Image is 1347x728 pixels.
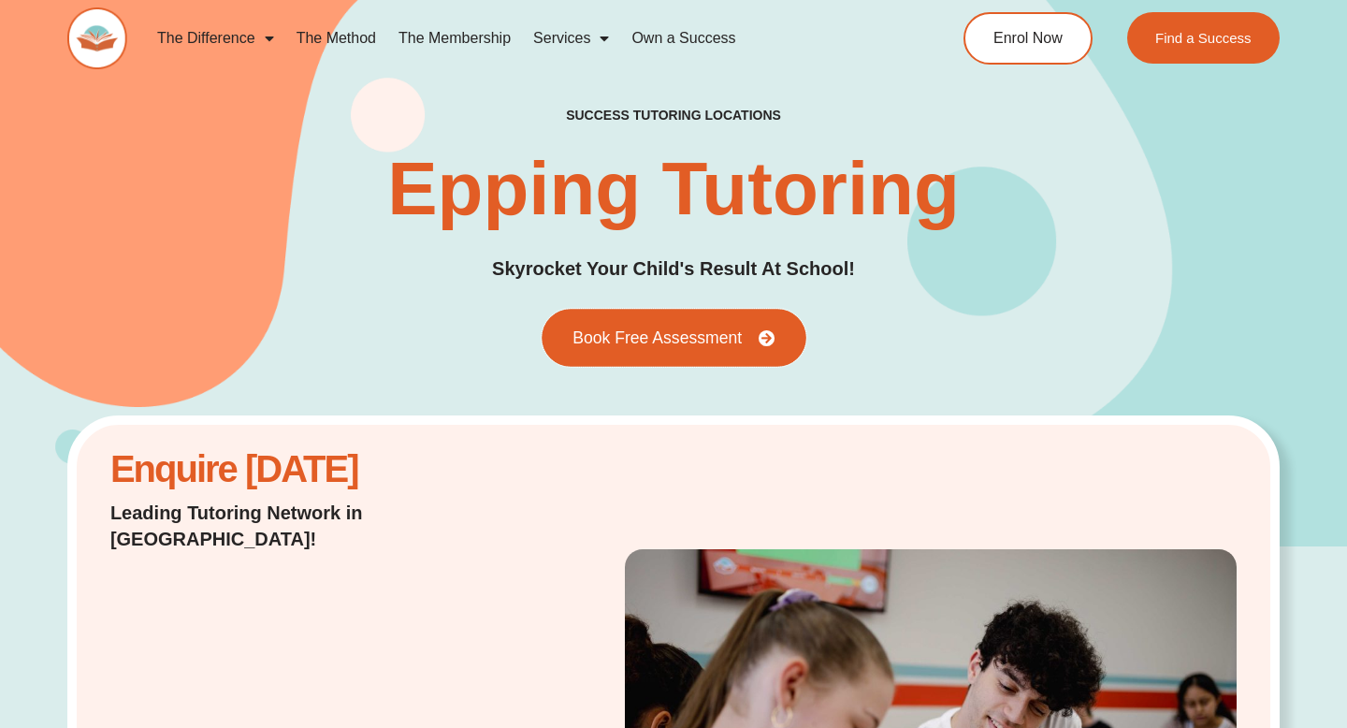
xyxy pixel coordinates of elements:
[285,17,387,60] a: The Method
[928,30,1347,728] iframe: Chat Widget
[387,17,522,60] a: The Membership
[566,107,781,124] h2: success tutoring locations
[492,255,855,284] h2: Skyrocket Your Child's Result At School!
[110,458,513,481] h2: Enquire [DATE]
[1127,12,1280,64] a: Find a Success
[963,12,1093,65] a: Enrol Now
[146,17,285,60] a: The Difference
[387,152,960,226] h1: Epping Tutoring
[522,17,620,60] a: Services
[620,17,746,60] a: Own a Success
[110,500,513,552] h2: Leading Tutoring Network in [GEOGRAPHIC_DATA]!
[146,17,894,60] nav: Menu
[572,329,742,346] span: Book Free Assessment
[542,309,805,367] a: Book Free Assessment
